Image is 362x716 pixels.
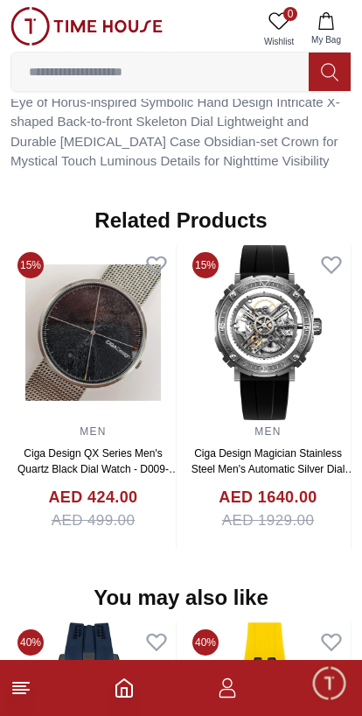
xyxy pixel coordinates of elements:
h2: Related Products [94,207,267,235]
img: Ciga Design Magician Stainless Steel Men's Automatic Silver Dial Watch - M051-SS01-W6B [185,245,351,420]
a: Ciga Design QX Series Men's Quartz Black Dial Watch - D009-3A-W3 [17,447,179,491]
a: MEN [254,425,281,438]
div: Eye of Horus-inspired Symbolic Hand Design Intricate X-shaped Back-to-front Skeleton Dial Lightwe... [10,93,352,172]
a: Home [114,677,135,698]
h2: You may also like [94,584,268,612]
span: Wishlist [257,35,301,48]
span: 0 [283,7,297,21]
h4: AED 1640.00 [219,486,317,509]
a: 0Wishlist [257,7,301,52]
span: My Bag [304,33,348,46]
span: 40% [192,629,219,656]
button: My Bag [301,7,352,52]
span: 15% [17,252,44,278]
img: ... [10,7,163,46]
span: 40% [17,629,44,656]
a: MEN [80,425,106,438]
span: 15% [192,252,219,278]
img: Ciga Design QX Series Men's Quartz Black Dial Watch - D009-3A-W3 [10,245,176,420]
span: AED 499.00 [52,509,136,532]
h4: AED 424.00 [48,486,137,509]
span: AED 1929.00 [222,509,315,532]
a: Ciga Design Magician Stainless Steel Men's Automatic Silver Dial Watch - M051-SS01-W6B [191,447,356,491]
div: Chat Widget [310,664,349,703]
